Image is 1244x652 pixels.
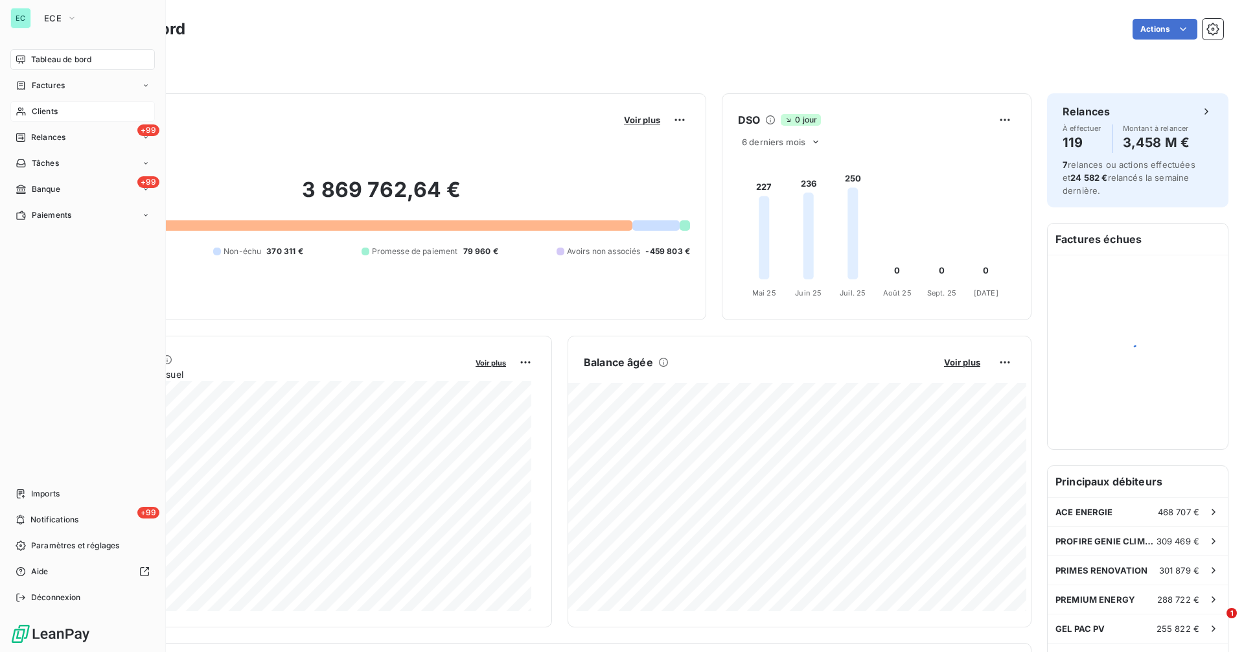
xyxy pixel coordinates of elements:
[137,176,159,188] span: +99
[795,288,822,297] tspan: Juin 25
[472,356,510,368] button: Voir plus
[476,358,506,367] span: Voir plus
[1123,124,1190,132] span: Montant à relancer
[1063,124,1101,132] span: À effectuer
[463,246,498,257] span: 79 960 €
[10,561,155,582] a: Aide
[32,157,59,169] span: Tâches
[1055,507,1113,517] span: ACE ENERGIE
[1048,466,1228,497] h6: Principaux débiteurs
[224,246,261,257] span: Non-échu
[1055,565,1148,576] span: PRIMES RENOVATION
[1055,594,1135,605] span: PREMIUM ENERGY
[840,288,866,297] tspan: Juil. 25
[567,246,641,257] span: Avoirs non associés
[1070,172,1107,183] span: 24 582 €
[927,288,956,297] tspan: Sept. 25
[752,288,776,297] tspan: Mai 25
[1157,594,1199,605] span: 288 722 €
[742,137,805,147] span: 6 derniers mois
[266,246,303,257] span: 370 311 €
[137,507,159,518] span: +99
[624,115,660,125] span: Voir plus
[1133,19,1197,40] button: Actions
[1063,159,1195,196] span: relances ou actions effectuées et relancés la semaine dernière.
[30,514,78,526] span: Notifications
[738,112,760,128] h6: DSO
[1158,507,1199,517] span: 468 707 €
[1063,132,1101,153] h4: 119
[645,246,690,257] span: -459 803 €
[10,8,31,29] div: EC
[940,356,984,368] button: Voir plus
[31,540,119,552] span: Paramètres et réglages
[1055,536,1157,546] span: PROFIRE GENIE CLIMATIQUE
[31,132,65,143] span: Relances
[31,54,91,65] span: Tableau de bord
[1055,623,1105,634] span: GEL PAC PV
[620,114,664,126] button: Voir plus
[32,106,58,117] span: Clients
[31,592,81,603] span: Déconnexion
[1063,159,1068,170] span: 7
[1048,224,1228,255] h6: Factures échues
[974,288,998,297] tspan: [DATE]
[73,367,466,381] span: Chiffre d'affaires mensuel
[1157,623,1199,634] span: 255 822 €
[781,114,821,126] span: 0 jour
[31,488,60,500] span: Imports
[372,246,458,257] span: Promesse de paiement
[1227,608,1237,618] span: 1
[584,355,653,370] h6: Balance âgée
[32,80,65,91] span: Factures
[32,209,71,221] span: Paiements
[1063,104,1110,119] h6: Relances
[883,288,912,297] tspan: Août 25
[73,177,690,216] h2: 3 869 762,64 €
[1123,132,1190,153] h4: 3,458 M €
[1159,565,1199,576] span: 301 879 €
[137,124,159,136] span: +99
[944,357,980,367] span: Voir plus
[10,623,91,644] img: Logo LeanPay
[1157,536,1199,546] span: 309 469 €
[32,183,60,195] span: Banque
[44,13,62,23] span: ECE
[31,566,49,577] span: Aide
[1200,608,1231,639] iframe: Intercom live chat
